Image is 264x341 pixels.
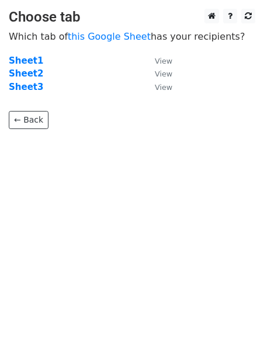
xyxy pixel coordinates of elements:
[143,68,172,79] a: View
[143,55,172,66] a: View
[9,30,255,43] p: Which tab of has your recipients?
[155,69,172,78] small: View
[9,111,48,129] a: ← Back
[155,57,172,65] small: View
[9,9,255,26] h3: Choose tab
[9,82,43,92] a: Sheet3
[9,55,43,66] a: Sheet1
[155,83,172,92] small: View
[68,31,151,42] a: this Google Sheet
[9,68,43,79] a: Sheet2
[143,82,172,92] a: View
